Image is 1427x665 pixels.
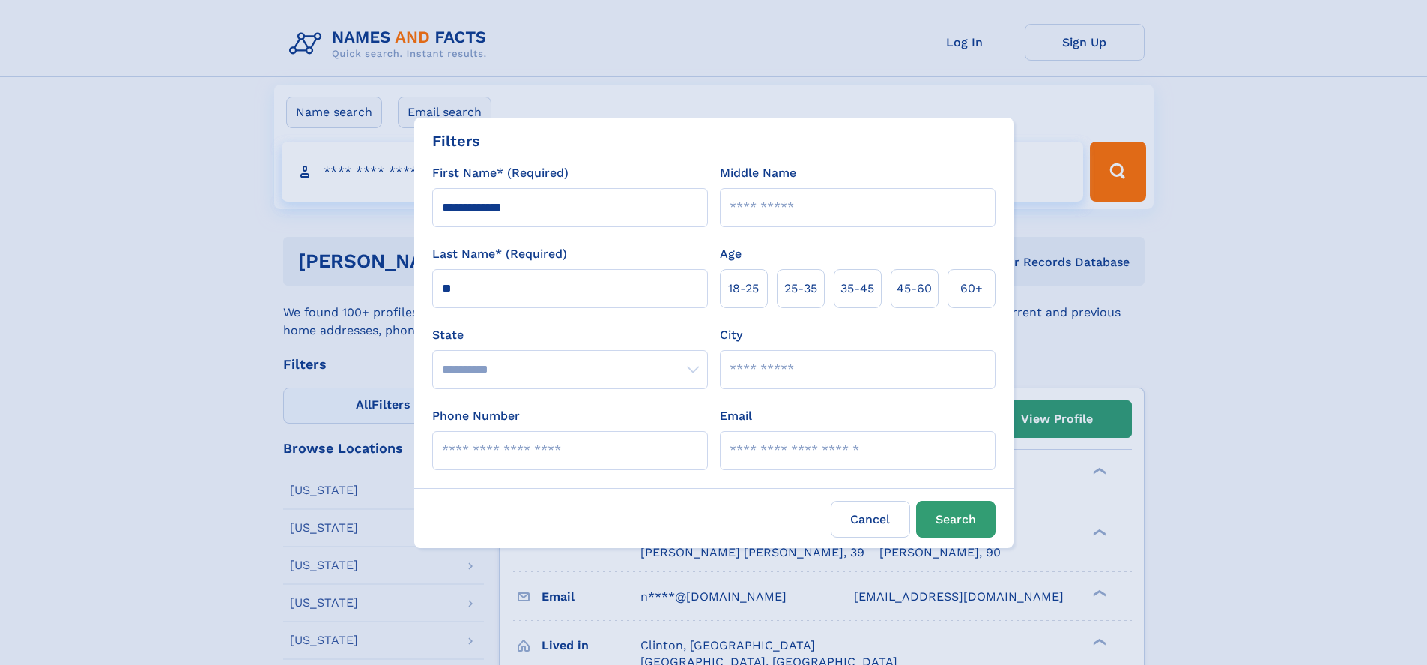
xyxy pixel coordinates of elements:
label: City [720,326,742,344]
label: State [432,326,708,344]
span: 45‑60 [897,280,932,298]
label: Email [720,407,752,425]
span: 35‑45 [840,280,874,298]
span: 25‑35 [784,280,817,298]
button: Search [916,501,996,538]
label: Phone Number [432,407,520,425]
span: 18‑25 [728,280,759,298]
label: Middle Name [720,164,796,182]
label: Cancel [831,501,910,538]
label: Age [720,245,742,263]
label: Last Name* (Required) [432,245,567,263]
span: 60+ [960,280,983,298]
div: Filters [432,130,480,152]
label: First Name* (Required) [432,164,569,182]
